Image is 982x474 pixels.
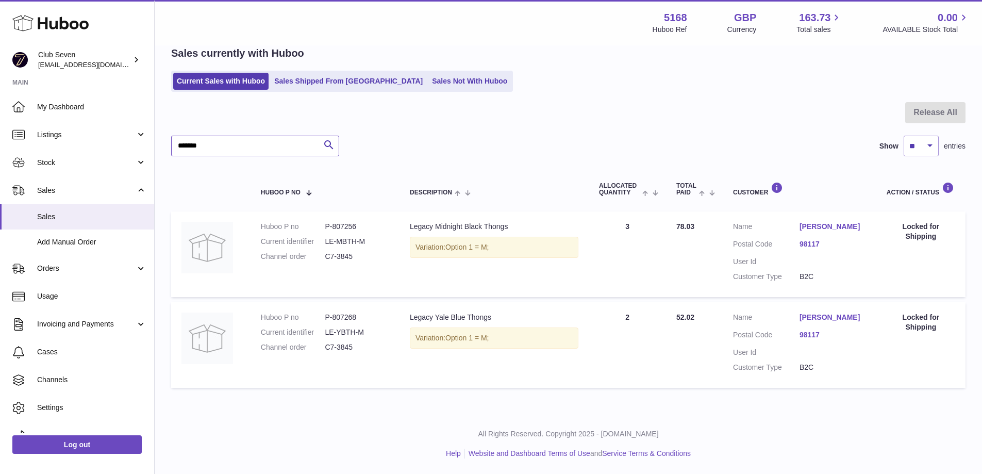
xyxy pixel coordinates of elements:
[410,237,578,258] div: Variation:
[171,46,304,60] h2: Sales currently with Huboo
[37,130,136,140] span: Listings
[800,239,866,249] a: 98117
[37,403,146,413] span: Settings
[37,264,136,273] span: Orders
[261,237,325,247] dt: Current identifier
[733,239,800,252] dt: Postal Code
[465,449,691,459] li: and
[37,375,146,385] span: Channels
[887,182,955,196] div: Action / Status
[410,189,452,196] span: Description
[271,73,426,90] a: Sales Shipped From [GEOGRAPHIC_DATA]
[37,319,136,329] span: Invoicing and Payments
[887,222,955,241] div: Locked for Shipping
[181,222,233,273] img: no-photo.jpg
[261,252,325,261] dt: Channel order
[938,11,958,25] span: 0.00
[733,257,800,267] dt: User Id
[944,141,966,151] span: entries
[163,429,974,439] p: All Rights Reserved. Copyright 2025 - [DOMAIN_NAME]
[38,50,131,70] div: Club Seven
[261,222,325,232] dt: Huboo P no
[589,211,666,297] td: 3
[796,11,842,35] a: 163.73 Total sales
[733,330,800,342] dt: Postal Code
[676,183,696,196] span: Total paid
[800,272,866,282] dd: B2C
[261,342,325,352] dt: Channel order
[37,291,146,301] span: Usage
[37,212,146,222] span: Sales
[445,334,489,342] span: Option 1 = M;
[261,328,325,337] dt: Current identifier
[325,328,389,337] dd: LE-YBTH-M
[469,449,590,457] a: Website and Dashboard Terms of Use
[37,186,136,195] span: Sales
[325,313,389,322] dd: P-807268
[733,313,800,325] dt: Name
[325,252,389,261] dd: C7-3845
[653,25,687,35] div: Huboo Ref
[599,183,640,196] span: ALLOCATED Quantity
[325,222,389,232] dd: P-807256
[37,158,136,168] span: Stock
[676,313,694,321] span: 52.02
[589,302,666,388] td: 2
[12,52,28,68] img: info@wearclubseven.com
[887,313,955,332] div: Locked for Shipping
[796,25,842,35] span: Total sales
[37,102,146,112] span: My Dashboard
[445,243,489,251] span: Option 1 = M;
[261,313,325,322] dt: Huboo P no
[879,141,898,151] label: Show
[800,363,866,372] dd: B2C
[37,431,146,440] span: Returns
[800,330,866,340] a: 98117
[446,449,461,457] a: Help
[727,25,757,35] div: Currency
[428,73,511,90] a: Sales Not With Huboo
[410,222,578,232] div: Legacy Midnight Black Thongs
[325,342,389,352] dd: C7-3845
[37,347,146,357] span: Cases
[800,313,866,322] a: [PERSON_NAME]
[734,11,756,25] strong: GBP
[261,189,301,196] span: Huboo P no
[883,25,970,35] span: AVAILABLE Stock Total
[12,435,142,454] a: Log out
[733,222,800,234] dt: Name
[410,328,578,349] div: Variation:
[883,11,970,35] a: 0.00 AVAILABLE Stock Total
[733,272,800,282] dt: Customer Type
[602,449,691,457] a: Service Terms & Conditions
[733,348,800,357] dt: User Id
[181,313,233,364] img: no-photo.jpg
[38,60,152,69] span: [EMAIL_ADDRESS][DOMAIN_NAME]
[173,73,269,90] a: Current Sales with Huboo
[37,237,146,247] span: Add Manual Order
[799,11,830,25] span: 163.73
[664,11,687,25] strong: 5168
[800,222,866,232] a: [PERSON_NAME]
[676,222,694,231] span: 78.03
[733,363,800,372] dt: Customer Type
[733,182,866,196] div: Customer
[325,237,389,247] dd: LE-MBTH-M
[410,313,578,322] div: Legacy Yale Blue Thongs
